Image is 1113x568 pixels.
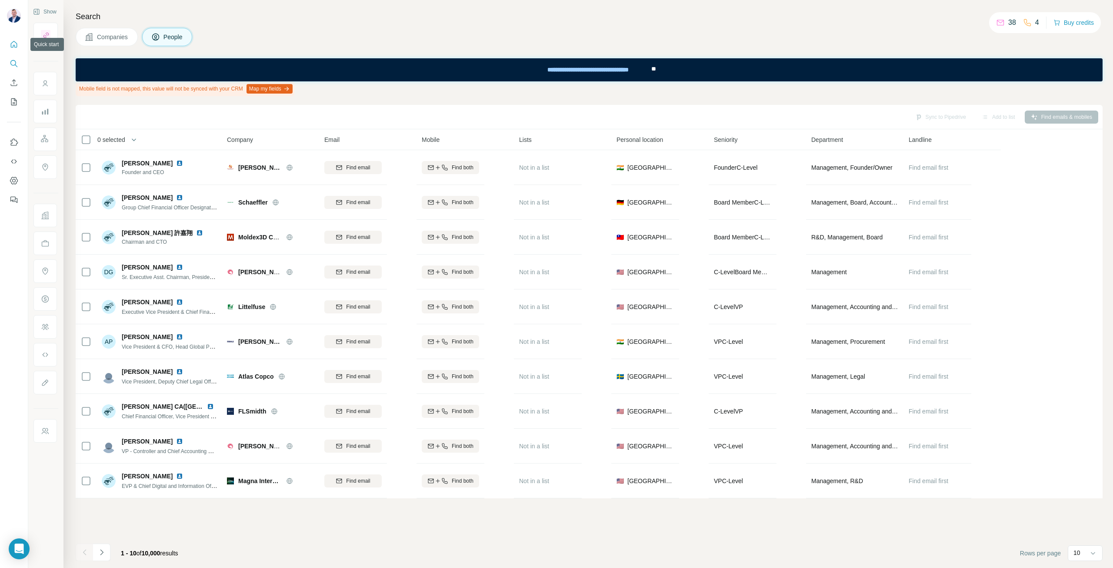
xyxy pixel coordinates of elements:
img: Logo of FLSmidth [227,408,234,415]
span: VP C-Level [714,338,743,345]
span: Vice President, Deputy Chief Legal Officer [122,378,219,385]
img: Logo of Carpenter Technology Corporation [227,443,234,450]
button: Find email [324,231,382,244]
p: 4 [1035,17,1039,28]
span: Find both [452,477,473,485]
span: [GEOGRAPHIC_DATA] [627,302,674,311]
button: Find both [422,161,479,174]
span: Company [227,135,253,144]
span: Management, Procurement [811,337,885,346]
span: [GEOGRAPHIC_DATA] [627,198,674,207]
img: Logo of Magna International [227,477,234,484]
span: Moldex3D CoreTech System [238,234,320,241]
img: Avatar [102,370,116,383]
button: Map my fields [247,84,293,94]
button: My lists [7,94,21,110]
span: Mobile [422,135,440,144]
span: [PERSON_NAME] Industries [238,163,282,172]
span: Find both [452,233,473,241]
span: Find email [346,338,370,346]
span: Not in a list [519,338,549,345]
button: Find email [324,266,382,279]
img: LinkedIn logo [176,160,183,167]
button: Buy credits [1053,17,1094,29]
div: Open Intercom Messenger [9,538,30,559]
iframe: Banner [76,58,1103,81]
span: Not in a list [519,164,549,171]
span: [GEOGRAPHIC_DATA] [627,372,674,381]
p: 38 [1008,17,1016,28]
span: 10,000 [142,550,160,557]
span: VP - Controller and Chief Accounting Officer [122,447,223,454]
span: C-Level VP [714,408,743,415]
span: [GEOGRAPHIC_DATA] [627,407,674,416]
img: LinkedIn logo [176,299,183,306]
span: VP C-Level [714,477,743,484]
img: LinkedIn logo [176,333,183,340]
span: Not in a list [519,443,549,450]
button: Find email [324,196,382,209]
img: Avatar [102,404,116,418]
button: Find email [324,440,382,453]
button: Use Surfe on LinkedIn [7,134,21,150]
span: [PERSON_NAME] Technology Corporation [238,269,361,276]
span: Sr. Executive Asst. Chairman, President & CEO [122,273,232,280]
span: Find email first [909,164,948,171]
span: Companies [97,33,129,41]
span: Group Chief Financial Officer Designate and incoming Group Executive Board member. [122,204,323,211]
span: [PERSON_NAME] [122,472,173,481]
span: [PERSON_NAME] [122,367,173,376]
span: [PERSON_NAME] [122,193,173,202]
span: EVP & Chief Digital and Information Officer [122,482,221,489]
span: Find email first [909,234,948,241]
button: Enrich CSV [7,75,21,91]
button: Use Surfe API [7,154,21,169]
span: 🇸🇪 [616,372,624,381]
img: Logo of Schaeffler [227,199,234,206]
span: 🇮🇳 [616,163,624,172]
img: Avatar [102,230,116,244]
span: [GEOGRAPHIC_DATA] [627,477,674,485]
span: People [163,33,183,41]
span: Littelfuse [238,302,265,311]
span: 🇺🇸 [616,442,624,450]
img: Logo of Mahle [227,338,234,345]
span: Not in a list [519,303,549,310]
span: Find email first [909,303,948,310]
img: LinkedIn logo [176,473,183,480]
h4: Search [76,10,1103,23]
button: Dashboard [7,173,21,188]
span: Find email [346,268,370,276]
div: DG [102,265,116,279]
button: Find both [422,231,479,244]
img: LinkedIn logo [176,194,183,201]
span: 🇺🇸 [616,302,624,311]
span: Founder and CEO [122,168,187,176]
span: Personal location [616,135,663,144]
span: Find email first [909,373,948,380]
span: [PERSON_NAME] [122,159,173,168]
img: LinkedIn logo [176,264,183,271]
button: Find email [324,161,382,174]
span: results [121,550,178,557]
span: Management, Accounting and Finance [811,302,898,311]
span: 🇩🇪 [616,198,624,207]
span: Find email first [909,338,948,345]
img: LinkedIn logo [176,368,183,375]
span: Department [811,135,843,144]
span: Management, Accounting and Finance [811,407,898,416]
button: Find both [422,335,479,348]
span: Management [811,268,847,276]
img: Avatar [102,439,116,453]
span: Email [324,135,340,144]
span: [PERSON_NAME] 許嘉翔 [122,229,193,237]
span: Chairman and CTO [122,238,207,246]
span: Find email first [909,408,948,415]
span: Find both [452,442,473,450]
span: Chief Financial Officer, Vice President - Products Business Line Global [122,413,285,420]
button: Find email [324,370,382,383]
img: LinkedIn logo [196,229,203,236]
span: 0 selected [97,135,125,144]
span: Find email [346,477,370,485]
span: Executive Vice President & Chief Financial Officer [122,308,237,315]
